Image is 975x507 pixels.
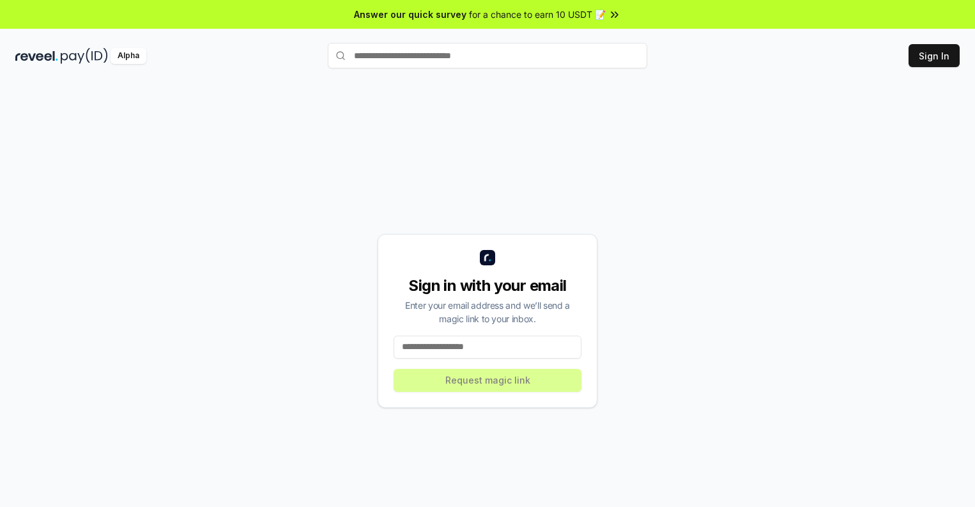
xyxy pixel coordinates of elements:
[15,48,58,64] img: reveel_dark
[394,276,581,296] div: Sign in with your email
[61,48,108,64] img: pay_id
[394,299,581,325] div: Enter your email address and we’ll send a magic link to your inbox.
[111,48,146,64] div: Alpha
[469,8,606,21] span: for a chance to earn 10 USDT 📝
[480,250,495,265] img: logo_small
[354,8,466,21] span: Answer our quick survey
[909,44,960,67] button: Sign In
